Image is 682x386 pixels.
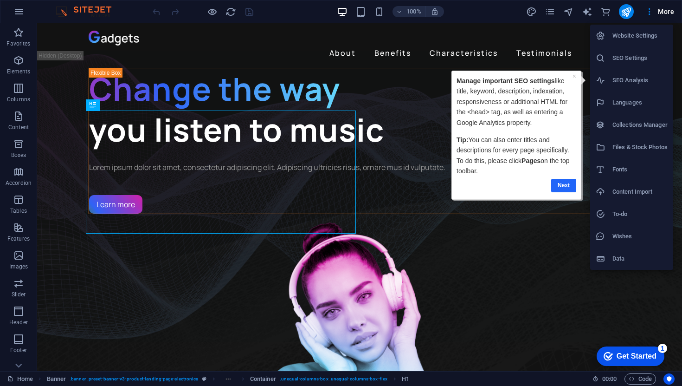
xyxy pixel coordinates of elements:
div: Get Started [27,10,67,19]
a: × [122,2,126,9]
h6: SEO Analysis [612,75,668,86]
div: Close tooltip [122,0,126,11]
h6: Fonts [612,164,668,175]
h6: Languages [612,97,668,108]
h6: Content Import [612,186,668,197]
h6: Collections Manager [612,119,668,131]
strong: Manage important SEO settings [6,7,105,14]
h6: SEO Settings [612,52,668,64]
a: Next [101,108,126,122]
h6: Files & Stock Photos [612,142,668,153]
h6: Data [612,253,668,264]
div: 1 [69,2,78,11]
strong: Pages [71,86,90,94]
h6: Wishes [612,231,668,242]
div: Get Started 1 items remaining, 80% complete [7,5,75,24]
h6: To-do [612,209,668,220]
p: You can also enter titles and descriptions for every page specifically. To do this, please click ... [6,64,126,106]
p: like title, keyword, description, indexation, responsiveness or additional HTML for the <head> ta... [6,5,126,57]
strong: Tip: [6,65,18,73]
h6: Website Settings [612,30,668,41]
